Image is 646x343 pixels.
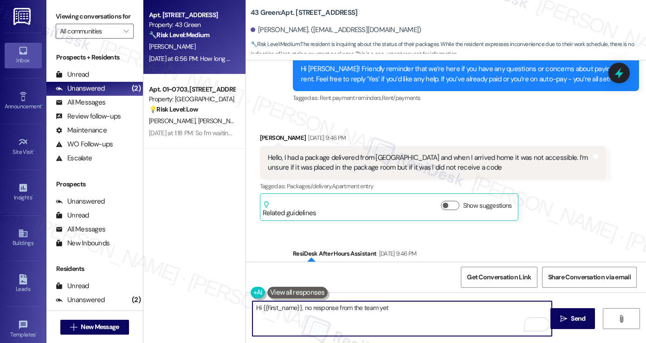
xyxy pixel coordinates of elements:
[377,249,417,258] div: [DATE] 9:46 PM
[268,153,591,173] div: Hello, I had a package delivered from [GEOGRAPHIC_DATA] and when I arrived home it was not access...
[56,70,89,79] div: Unread
[32,193,33,199] span: •
[56,9,134,24] label: Viewing conversations for
[149,20,235,30] div: Property: 43 Green
[149,94,235,104] div: Property: [GEOGRAPHIC_DATA]
[60,24,119,39] input: All communities
[5,271,42,297] a: Leads
[287,182,332,190] span: Packages/delivery ,
[548,272,631,282] span: Share Conversation via email
[149,117,198,125] span: [PERSON_NAME]
[293,249,639,262] div: ResiDesk After Hours Assistant
[149,54,280,63] div: [DATE] at 6:56 PM: How long will an update take?
[149,85,235,94] div: Apt. 01~0703, [STREET_ADDRESS][GEOGRAPHIC_DATA][US_STATE][STREET_ADDRESS]
[56,211,89,220] div: Unread
[5,180,42,205] a: Insights •
[129,81,143,96] div: (2)
[56,125,107,135] div: Maintenance
[463,201,512,211] label: Show suggestions
[46,264,143,274] div: Residents
[56,309,105,319] div: All Messages
[56,84,105,93] div: Unanswered
[36,330,37,336] span: •
[56,224,105,234] div: All Messages
[56,295,105,305] div: Unanswered
[263,201,317,218] div: Related guidelines
[5,134,42,159] a: Site Visit •
[306,133,346,143] div: [DATE] 9:46 PM
[149,105,198,113] strong: 💡 Risk Level: Low
[149,10,235,20] div: Apt. [STREET_ADDRESS]
[33,147,35,154] span: •
[46,179,143,189] div: Prospects
[41,102,43,108] span: •
[251,40,646,59] span: : The resident is inquiring about the status of their packages. While the resident expresses inco...
[46,53,143,62] div: Prospects + Residents
[5,43,42,68] a: Inbox
[251,8,358,18] b: 43 Green: Apt. [STREET_ADDRESS]
[56,98,105,107] div: All Messages
[56,139,113,149] div: WO Follow-ups
[542,267,637,288] button: Share Conversation via email
[320,94,382,102] span: Rent payment reminders ,
[5,225,42,251] a: Buildings
[149,42,195,51] span: [PERSON_NAME]
[129,293,143,307] div: (2)
[5,317,42,342] a: Templates •
[467,272,531,282] span: Get Conversation Link
[149,31,209,39] strong: 🔧 Risk Level: Medium
[56,112,121,121] div: Review follow-ups
[550,308,595,329] button: Send
[252,301,552,336] textarea: To enrich screen reader interactions, please activate Accessibility in Grammarly extension settings
[56,238,110,248] div: New Inbounds
[56,153,92,163] div: Escalate
[13,8,32,25] img: ResiDesk Logo
[81,322,119,332] span: New Message
[70,323,77,331] i: 
[461,267,537,288] button: Get Conversation Link
[60,320,129,335] button: New Message
[560,315,567,323] i: 
[618,315,625,323] i: 
[251,40,300,48] strong: 🔧 Risk Level: Medium
[571,314,585,323] span: Send
[293,91,639,105] div: Tagged as:
[56,197,105,206] div: Unanswered
[123,27,129,35] i: 
[56,281,89,291] div: Unread
[382,94,421,102] span: Rent/payments
[251,25,421,35] div: [PERSON_NAME]. ([EMAIL_ADDRESS][DOMAIN_NAME])
[198,117,244,125] span: [PERSON_NAME]
[332,182,373,190] span: Apartment entry
[260,133,606,146] div: [PERSON_NAME]
[149,129,392,137] div: [DATE] at 1:18 PM: So I’m waiting on the doctor now I’ll let you know when I’m almost done ok
[260,179,606,193] div: Tagged as:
